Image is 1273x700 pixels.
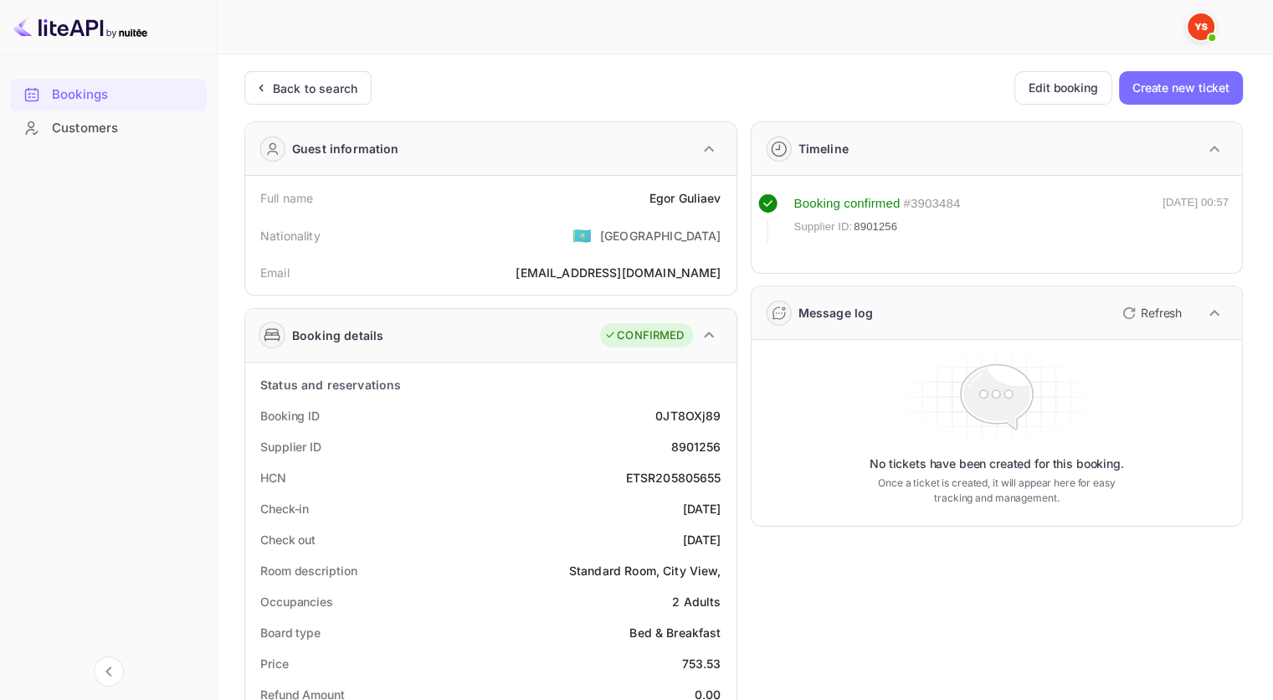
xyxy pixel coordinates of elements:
div: 8901256 [670,438,721,456]
div: ETSR205805655 [626,469,721,486]
span: 8901256 [854,219,897,235]
div: 753.53 [682,655,721,672]
div: Message log [798,304,874,322]
button: Refresh [1112,300,1188,327]
div: Bookings [10,79,207,111]
div: Check out [260,531,316,548]
div: Board type [260,624,321,641]
button: Create new ticket [1119,71,1243,105]
div: [DATE] 00:57 [1163,194,1229,243]
div: Email [260,264,290,281]
button: Edit booking [1014,71,1112,105]
div: Back to search [273,80,357,97]
a: Customers [10,112,207,143]
div: CONFIRMED [604,327,684,344]
div: Bed & Breakfast [629,624,721,641]
div: HCN [260,469,286,486]
div: [DATE] [683,531,721,548]
button: Collapse navigation [94,656,124,687]
div: Price [260,655,289,672]
div: Nationality [260,227,321,244]
div: [EMAIL_ADDRESS][DOMAIN_NAME] [516,264,721,281]
div: Guest information [292,140,399,157]
div: Supplier ID [260,438,321,456]
div: # 3903484 [903,194,960,214]
span: United States [572,220,592,250]
p: Once a ticket is created, it will appear here for easy tracking and management. [865,476,1128,506]
p: Refresh [1141,304,1182,322]
div: [GEOGRAPHIC_DATA] [600,227,721,244]
div: [DATE] [683,500,721,517]
div: Booking confirmed [794,194,901,214]
img: Yandex Support [1188,13,1214,40]
div: Status and reservations [260,376,401,394]
div: Room description [260,562,357,579]
div: Customers [52,119,198,138]
span: Supplier ID: [794,219,853,235]
div: Bookings [52,85,198,105]
div: Standard Room, City View, [569,562,721,579]
img: LiteAPI logo [13,13,147,40]
div: Full name [260,189,313,207]
div: Check-in [260,500,309,517]
a: Bookings [10,79,207,110]
div: Timeline [798,140,849,157]
div: Occupancies [260,593,333,610]
p: No tickets have been created for this booking. [870,456,1124,472]
div: Egor Guliaev [649,189,721,207]
div: 2 Adults [672,593,721,610]
div: Customers [10,112,207,145]
div: Booking ID [260,407,320,425]
div: Booking details [292,327,383,344]
div: 0JT8OXj89 [655,407,721,425]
